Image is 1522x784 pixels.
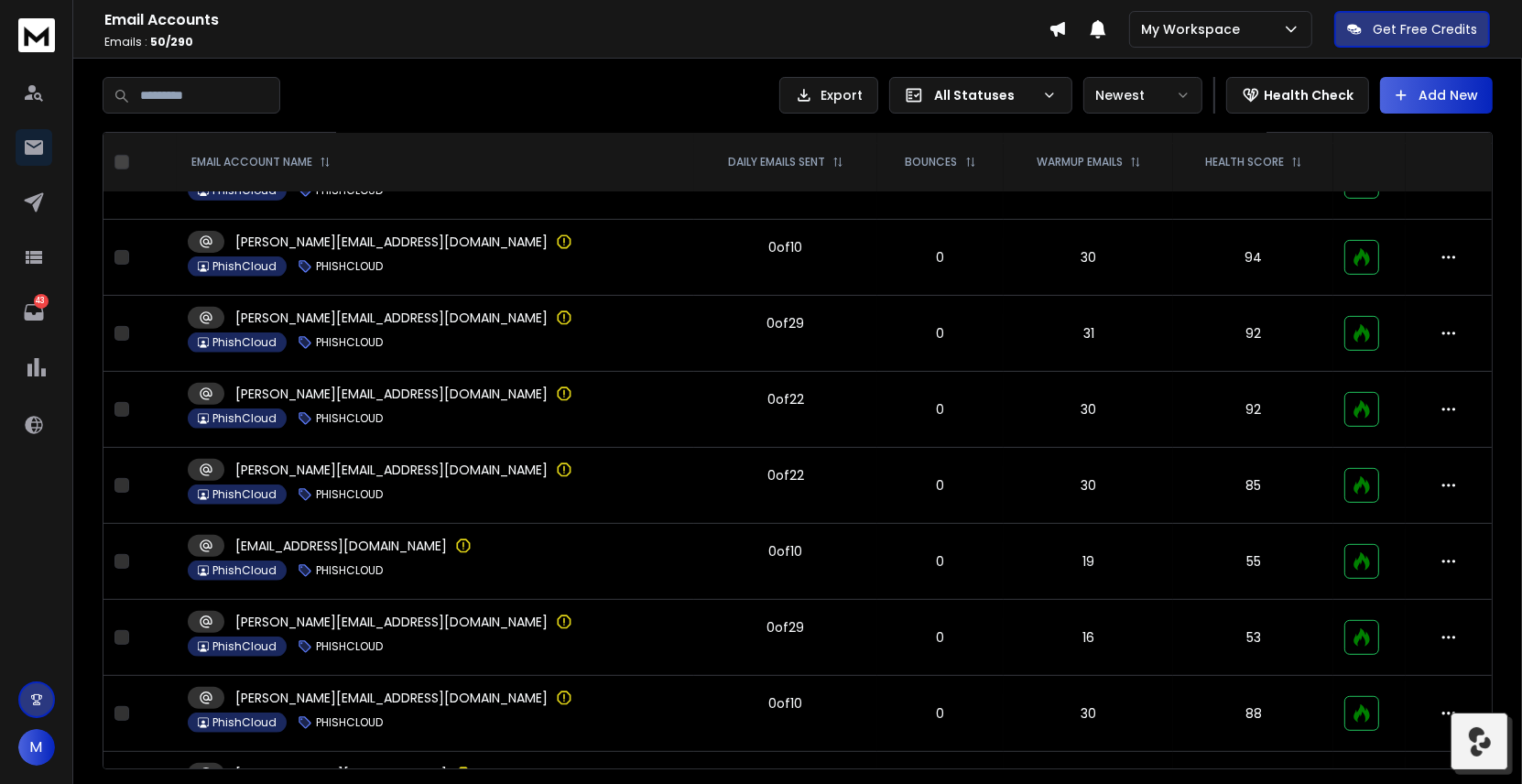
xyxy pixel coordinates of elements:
p: PhishCloud [212,563,277,578]
td: 55 [1173,524,1333,600]
p: [PERSON_NAME][EMAIL_ADDRESS][DOMAIN_NAME] [235,385,548,403]
button: Health Check [1226,77,1369,114]
p: PHISHCLOUD [316,487,383,502]
button: Add New [1380,77,1493,114]
td: 30 [1004,220,1173,296]
p: PHISHCLOUD [316,639,383,654]
p: 0 [888,248,993,267]
p: Health Check [1264,86,1353,104]
div: 0 of 22 [767,466,804,485]
p: 0 [888,704,993,723]
div: 0 of 29 [766,314,804,332]
p: PhishCloud [212,411,277,426]
p: My Workspace [1141,20,1247,38]
p: 43 [34,294,49,309]
p: [EMAIL_ADDRESS][DOMAIN_NAME] [235,537,447,555]
p: PHISHCLOUD [316,563,383,578]
p: PhishCloud [212,487,277,502]
td: 30 [1004,448,1173,524]
button: M [18,729,55,766]
p: 0 [888,628,993,647]
div: EMAIL ACCOUNT NAME [191,155,331,169]
p: HEALTH SCORE [1205,155,1284,169]
td: 19 [1004,524,1173,600]
p: Emails : [104,35,1049,49]
div: 0 of 10 [768,542,802,561]
div: 0 of 22 [767,390,804,408]
p: PHISHCLOUD [316,259,383,274]
div: 0 of 29 [766,618,804,637]
p: [PERSON_NAME][EMAIL_ADDRESS][DOMAIN_NAME] [235,461,548,479]
button: Export [779,77,878,114]
div: 0 of 10 [768,694,802,713]
p: PHISHCLOUD [316,411,383,426]
p: WARMUP EMAILS [1037,155,1123,169]
td: 30 [1004,372,1173,448]
button: Get Free Credits [1334,11,1490,48]
a: 43 [16,294,52,331]
div: 0 of 10 [768,238,802,256]
td: 92 [1173,296,1333,372]
p: BOUNCES [906,155,958,169]
p: PHISHCLOUD [316,335,383,350]
button: Newest [1083,77,1202,114]
p: Get Free Credits [1373,20,1477,38]
span: 50 / 290 [150,34,193,49]
td: 53 [1173,600,1333,676]
p: 0 [888,476,993,495]
td: 92 [1173,372,1333,448]
p: 0 [888,552,993,571]
td: 88 [1173,676,1333,752]
p: [PERSON_NAME][EMAIL_ADDRESS][DOMAIN_NAME] [235,233,548,251]
td: 30 [1004,676,1173,752]
p: All Statuses [934,86,1035,104]
p: PHISHCLOUD [316,715,383,730]
p: DAILY EMAILS SENT [728,155,825,169]
td: 85 [1173,448,1333,524]
p: PhishCloud [212,335,277,350]
p: 0 [888,400,993,419]
p: [PERSON_NAME][EMAIL_ADDRESS][DOMAIN_NAME] [235,613,548,631]
p: PhishCloud [212,259,277,274]
p: PhishCloud [212,639,277,654]
td: 94 [1173,220,1333,296]
p: [PERSON_NAME][EMAIL_ADDRESS][DOMAIN_NAME] [235,309,548,327]
p: PhishCloud [212,715,277,730]
p: 0 [888,324,993,343]
p: [EMAIL_ADDRESS][DOMAIN_NAME] [235,765,447,783]
h1: Email Accounts [104,9,1049,31]
td: 16 [1004,600,1173,676]
img: logo [18,18,55,52]
td: 31 [1004,296,1173,372]
p: [PERSON_NAME][EMAIL_ADDRESS][DOMAIN_NAME] [235,689,548,707]
div: Open Intercom Messenger [1455,721,1499,765]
